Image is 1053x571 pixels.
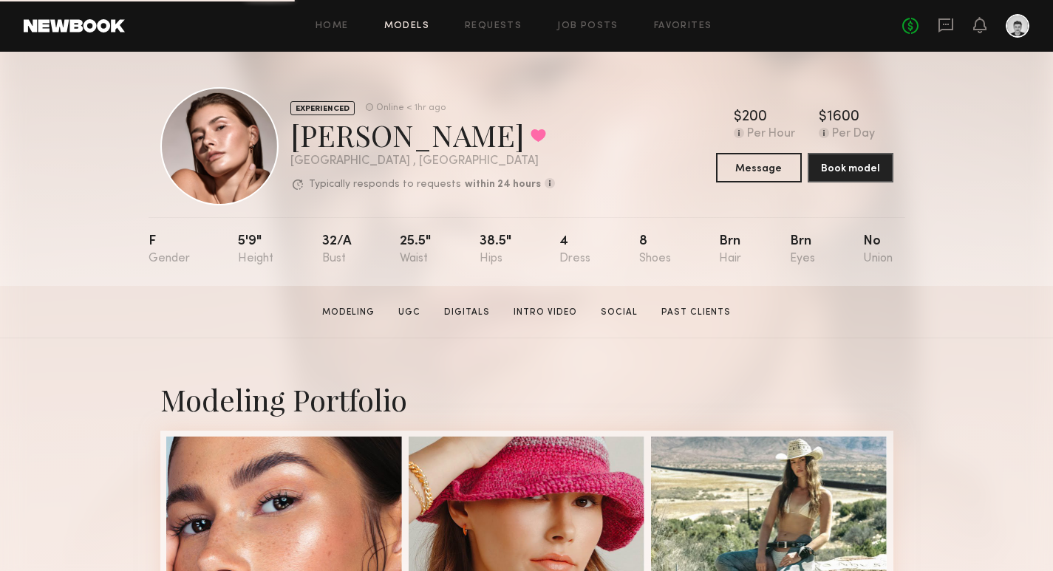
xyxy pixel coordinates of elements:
a: Digitals [438,306,496,319]
div: F [149,235,190,265]
div: [GEOGRAPHIC_DATA] , [GEOGRAPHIC_DATA] [290,155,555,168]
div: Online < 1hr ago [376,103,446,113]
a: Modeling [316,306,381,319]
div: 38.5" [480,235,511,265]
a: Home [316,21,349,31]
div: Modeling Portfolio [160,380,893,419]
a: UGC [392,306,426,319]
p: Typically responds to requests [309,179,461,190]
div: Per Day [832,128,875,141]
div: EXPERIENCED [290,101,355,115]
div: $ [734,110,742,125]
div: 4 [559,235,590,265]
div: [PERSON_NAME] [290,115,555,154]
div: Per Hour [747,128,795,141]
a: Models [384,21,429,31]
a: Favorites [654,21,712,31]
div: 5'9" [238,235,273,265]
a: Social [595,306,644,319]
button: Book model [808,153,893,182]
div: 200 [742,110,767,125]
a: Requests [465,21,522,31]
a: Past Clients [655,306,737,319]
div: 1600 [827,110,859,125]
div: No [863,235,893,265]
a: Job Posts [557,21,618,31]
div: 32/a [322,235,352,265]
div: 25.5" [400,235,431,265]
div: Brn [790,235,815,265]
a: Intro Video [508,306,583,319]
button: Message [716,153,802,182]
div: 8 [639,235,671,265]
div: $ [819,110,827,125]
div: Brn [719,235,741,265]
b: within 24 hours [465,179,541,190]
